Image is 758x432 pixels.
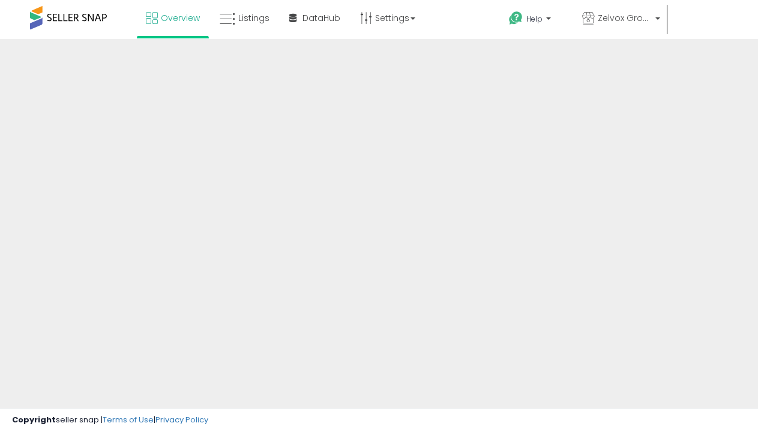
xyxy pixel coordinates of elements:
span: Zelvox Group LLC [598,12,652,24]
span: DataHub [302,12,340,24]
span: Help [526,14,543,24]
strong: Copyright [12,414,56,425]
a: Terms of Use [103,414,154,425]
span: Listings [238,12,269,24]
span: Overview [161,12,200,24]
a: Help [499,2,571,39]
i: Get Help [508,11,523,26]
div: seller snap | | [12,415,208,426]
a: Privacy Policy [155,414,208,425]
